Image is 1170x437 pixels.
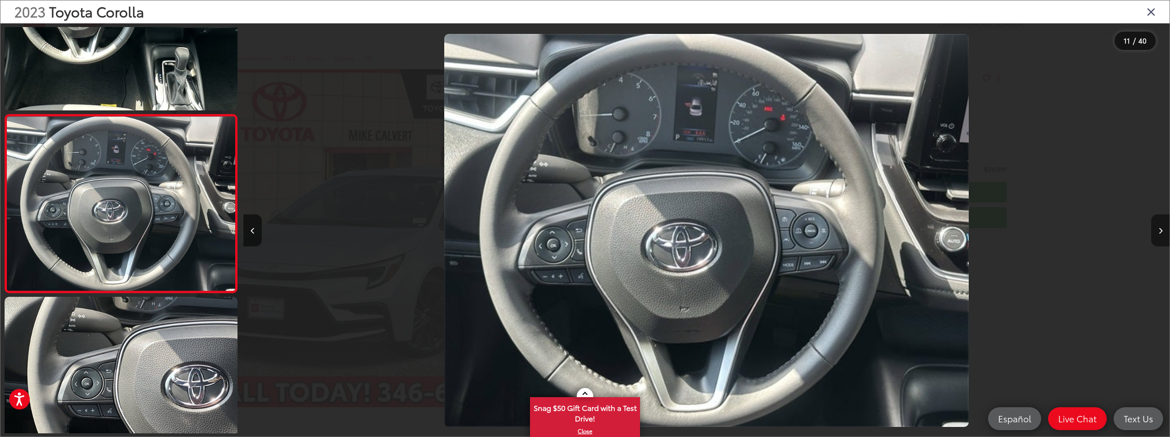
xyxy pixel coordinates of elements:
span: Toyota Corolla [49,1,144,21]
a: Text Us [1114,407,1163,430]
span: 2023 [14,1,45,21]
a: Español [988,407,1041,430]
button: Previous image [243,214,262,246]
span: Snag $50 Gift Card with a Test Drive! [531,398,639,426]
span: Text Us [1119,413,1158,424]
span: 40 [1138,35,1147,45]
span: Español [993,413,1036,424]
a: Live Chat [1048,407,1107,430]
span: Live Chat [1054,413,1101,424]
span: 11 [1124,35,1130,45]
i: Close gallery [1147,5,1156,17]
img: 2023 Toyota Corolla SE [5,116,237,291]
span: / [1132,38,1137,44]
div: 2023 Toyota Corolla SE 10 [243,34,1170,427]
img: 2023 Toyota Corolla SE [444,34,969,427]
button: Next image [1151,214,1170,246]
